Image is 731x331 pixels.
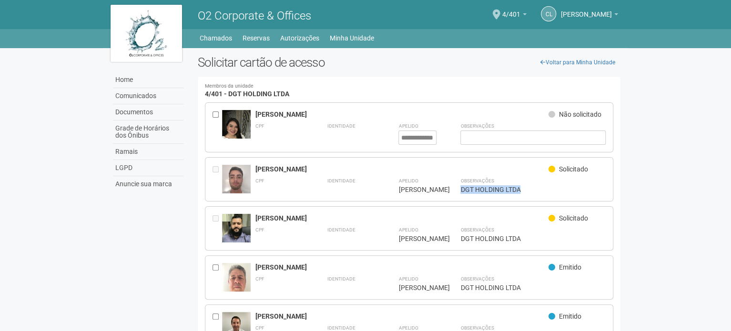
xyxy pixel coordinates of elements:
[200,31,232,45] a: Chamados
[561,12,618,20] a: [PERSON_NAME]
[213,214,222,243] div: Entre em contato com a Aministração para solicitar o cancelamento ou 2a via
[502,12,527,20] a: 4/401
[255,110,548,119] div: [PERSON_NAME]
[559,165,588,173] span: Solicitado
[255,325,264,331] strong: CPF
[113,176,183,192] a: Anuncie sua marca
[559,110,601,118] span: Não solicitado
[255,276,264,281] strong: CPF
[327,276,355,281] strong: Identidade
[113,72,183,88] a: Home
[460,325,494,331] strong: Observações
[460,178,494,183] strong: Observações
[535,55,620,70] a: Voltar para Minha Unidade
[222,110,251,148] img: user.jpg
[255,165,548,173] div: [PERSON_NAME]
[280,31,319,45] a: Autorizações
[255,227,264,232] strong: CPF
[222,165,251,193] img: user.jpg
[113,88,183,104] a: Comunicados
[327,123,355,129] strong: Identidade
[460,276,494,281] strong: Observações
[398,185,437,194] div: [PERSON_NAME]
[502,1,520,18] span: 4/401
[460,283,606,292] div: DGT HOLDING LTDA
[222,263,251,301] img: user.jpg
[327,178,355,183] strong: Identidade
[113,144,183,160] a: Ramais
[559,214,588,222] span: Solicitado
[559,263,581,271] span: Emitido
[255,312,548,321] div: [PERSON_NAME]
[205,84,613,89] small: Membros da unidade
[198,9,311,22] span: O2 Corporate & Offices
[113,120,183,144] a: Grade de Horários dos Ônibus
[205,84,613,98] h4: 4/401 - DGT HOLDING LTDA
[559,312,581,320] span: Emitido
[398,325,418,331] strong: Apelido
[111,5,182,62] img: logo.jpg
[330,31,374,45] a: Minha Unidade
[255,178,264,183] strong: CPF
[460,123,494,129] strong: Observações
[243,31,270,45] a: Reservas
[113,104,183,120] a: Documentos
[460,234,606,243] div: DGT HOLDING LTDA
[541,6,556,21] a: CL
[561,1,612,18] span: Claudia Luíza Soares de Castro
[398,227,418,232] strong: Apelido
[255,214,548,222] div: [PERSON_NAME]
[460,227,494,232] strong: Observações
[398,234,437,243] div: [PERSON_NAME]
[255,123,264,129] strong: CPF
[398,123,418,129] strong: Apelido
[198,55,620,70] h2: Solicitar cartão de acesso
[213,165,222,194] div: Entre em contato com a Aministração para solicitar o cancelamento ou 2a via
[222,214,251,242] img: user.jpg
[327,227,355,232] strong: Identidade
[460,185,606,194] div: DGT HOLDING LTDA
[255,263,548,271] div: [PERSON_NAME]
[398,178,418,183] strong: Apelido
[398,276,418,281] strong: Apelido
[327,325,355,331] strong: Identidade
[113,160,183,176] a: LGPD
[398,283,437,292] div: [PERSON_NAME]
